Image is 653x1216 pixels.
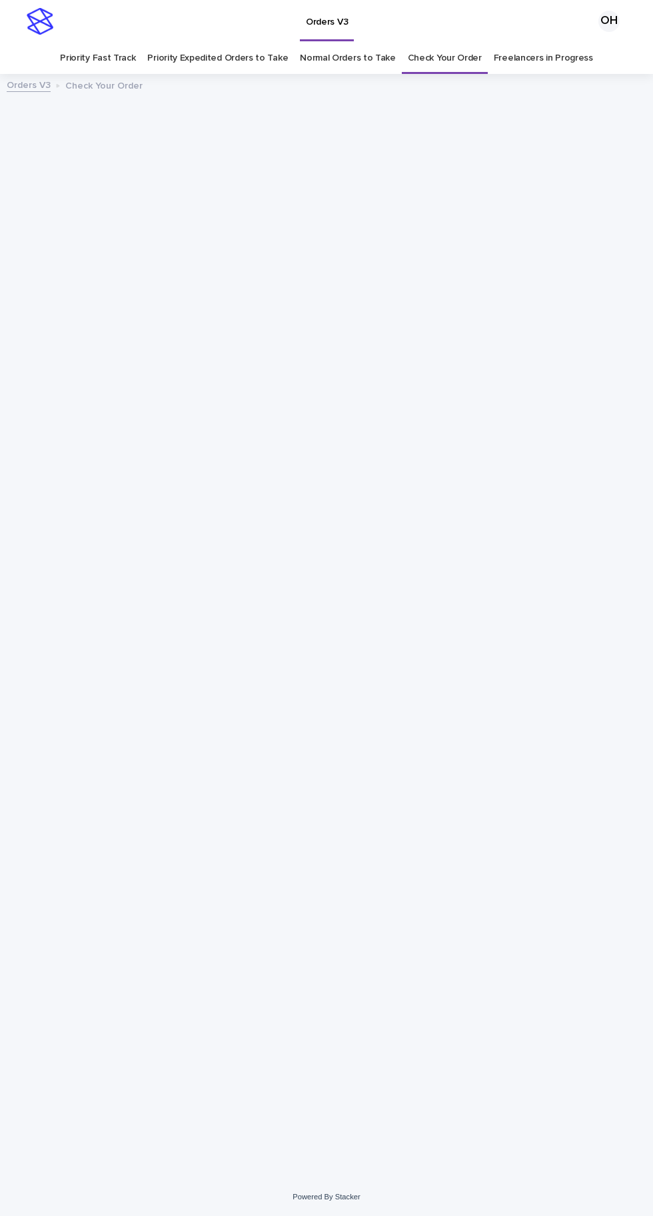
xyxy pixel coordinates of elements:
img: stacker-logo-s-only.png [27,8,53,35]
a: Check Your Order [408,43,482,74]
a: Orders V3 [7,77,51,92]
a: Priority Fast Track [60,43,135,74]
a: Priority Expedited Orders to Take [147,43,288,74]
p: Check Your Order [65,77,143,92]
a: Normal Orders to Take [300,43,396,74]
a: Freelancers in Progress [494,43,593,74]
a: Powered By Stacker [293,1193,360,1201]
div: OH [598,11,620,32]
